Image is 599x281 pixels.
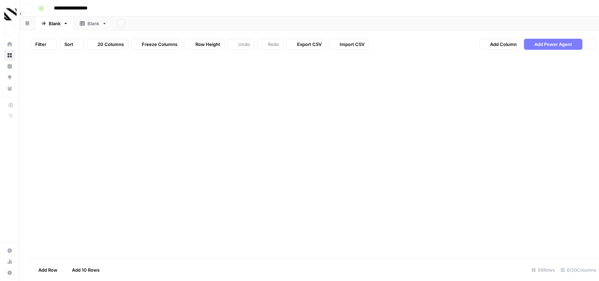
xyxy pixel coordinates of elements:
[4,245,15,256] a: Settings
[297,41,322,48] span: Export CSV
[4,39,15,50] a: Home
[238,41,250,48] span: Undo
[28,264,62,275] button: Add Row
[4,267,15,278] button: Help + Support
[87,39,128,50] button: 20 Columns
[4,8,17,20] img: Canyon Logo
[49,20,61,27] div: Blank
[4,83,15,94] a: Your Data
[62,264,104,275] button: Add 10 Rows
[35,17,74,30] a: Blank
[60,39,84,50] button: Sort
[38,266,57,273] span: Add Row
[4,6,15,23] button: Workspace: Canyon
[98,41,124,48] span: 20 Columns
[4,50,15,61] a: Browse
[74,17,113,30] a: Blank
[185,39,225,50] button: Row Height
[286,39,326,50] button: Export CSV
[268,41,279,48] span: Redo
[87,20,99,27] div: Blank
[228,39,255,50] button: Undo
[257,39,284,50] button: Redo
[31,39,57,50] button: Filter
[131,39,182,50] button: Freeze Columns
[195,41,220,48] span: Row Height
[64,41,73,48] span: Sort
[4,256,15,267] a: Usage
[72,266,100,273] span: Add 10 Rows
[4,61,15,72] a: Insights
[142,41,177,48] span: Freeze Columns
[4,72,15,83] a: Opportunities
[35,41,46,48] span: Filter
